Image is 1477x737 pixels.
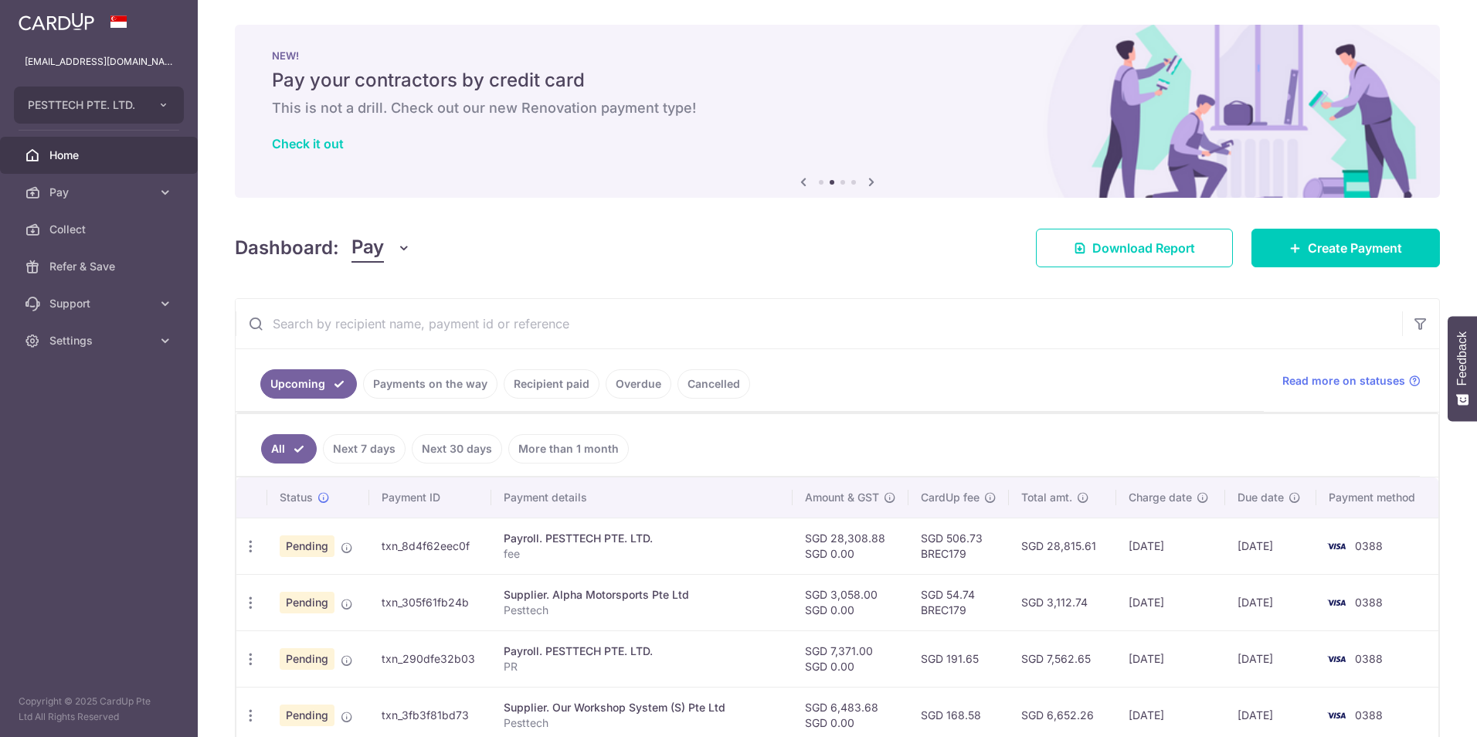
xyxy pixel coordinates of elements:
td: [DATE] [1225,574,1316,630]
span: Home [49,148,151,163]
span: Collect [49,222,151,237]
input: Search by recipient name, payment id or reference [236,299,1402,348]
div: Supplier. Our Workshop System (S) Pte Ltd [504,700,780,715]
p: Pesttech [504,715,780,731]
td: SGD 506.73 BREC179 [908,518,1009,574]
span: 0388 [1355,652,1383,665]
h5: Pay your contractors by credit card [272,68,1403,93]
td: txn_290dfe32b03 [369,630,492,687]
span: Charge date [1129,490,1192,505]
img: Bank Card [1321,537,1352,555]
td: SGD 191.65 [908,630,1009,687]
div: Supplier. Alpha Motorsports Pte Ltd [504,587,780,603]
td: SGD 3,058.00 SGD 0.00 [793,574,908,630]
a: Cancelled [677,369,750,399]
button: PESTTECH PTE. LTD. [14,87,184,124]
td: SGD 3,112.74 [1009,574,1117,630]
iframe: Opens a widget where you can find more information [1378,691,1462,729]
div: Payroll. PESTTECH PTE. LTD. [504,644,780,659]
th: Payment ID [369,477,492,518]
span: Amount & GST [805,490,879,505]
span: Pay [351,233,384,263]
p: [EMAIL_ADDRESS][DOMAIN_NAME] [25,54,173,70]
p: fee [504,546,780,562]
p: PR [504,659,780,674]
a: Upcoming [260,369,357,399]
span: Feedback [1455,331,1469,385]
a: Recipient paid [504,369,599,399]
span: CardUp fee [921,490,980,505]
a: Payments on the way [363,369,497,399]
h6: This is not a drill. Check out our new Renovation payment type! [272,99,1403,117]
span: 0388 [1355,539,1383,552]
span: Pay [49,185,151,200]
a: Next 7 days [323,434,406,464]
td: txn_8d4f62eec0f [369,518,492,574]
a: All [261,434,317,464]
img: Renovation banner [235,25,1440,198]
span: Settings [49,333,151,348]
td: SGD 28,815.61 [1009,518,1117,574]
img: Bank Card [1321,593,1352,612]
td: txn_305f61fb24b [369,574,492,630]
a: Next 30 days [412,434,502,464]
span: Total amt. [1021,490,1072,505]
a: Create Payment [1251,229,1440,267]
td: [DATE] [1116,574,1225,630]
span: Read more on statuses [1282,373,1405,389]
td: SGD 7,371.00 SGD 0.00 [793,630,908,687]
p: Pesttech [504,603,780,618]
button: Feedback - Show survey [1448,316,1477,421]
span: Pending [280,592,334,613]
span: Download Report [1092,239,1195,257]
th: Payment details [491,477,793,518]
span: Support [49,296,151,311]
a: Overdue [606,369,671,399]
button: Pay [351,233,411,263]
span: 0388 [1355,708,1383,722]
td: [DATE] [1116,518,1225,574]
span: PESTTECH PTE. LTD. [28,97,142,113]
div: Payroll. PESTTECH PTE. LTD. [504,531,780,546]
span: Pending [280,535,334,557]
td: [DATE] [1225,630,1316,687]
span: Status [280,490,313,505]
a: Read more on statuses [1282,373,1421,389]
td: SGD 54.74 BREC179 [908,574,1009,630]
img: Bank Card [1321,650,1352,668]
a: More than 1 month [508,434,629,464]
h4: Dashboard: [235,234,339,262]
span: 0388 [1355,596,1383,609]
a: Check it out [272,136,344,151]
span: Pending [280,648,334,670]
td: [DATE] [1116,630,1225,687]
td: SGD 28,308.88 SGD 0.00 [793,518,908,574]
p: NEW! [272,49,1403,62]
img: Bank Card [1321,706,1352,725]
th: Payment method [1316,477,1438,518]
td: SGD 7,562.65 [1009,630,1117,687]
img: CardUp [19,12,94,31]
td: [DATE] [1225,518,1316,574]
a: Download Report [1036,229,1233,267]
span: Create Payment [1308,239,1402,257]
span: Refer & Save [49,259,151,274]
span: Pending [280,705,334,726]
span: Due date [1238,490,1284,505]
